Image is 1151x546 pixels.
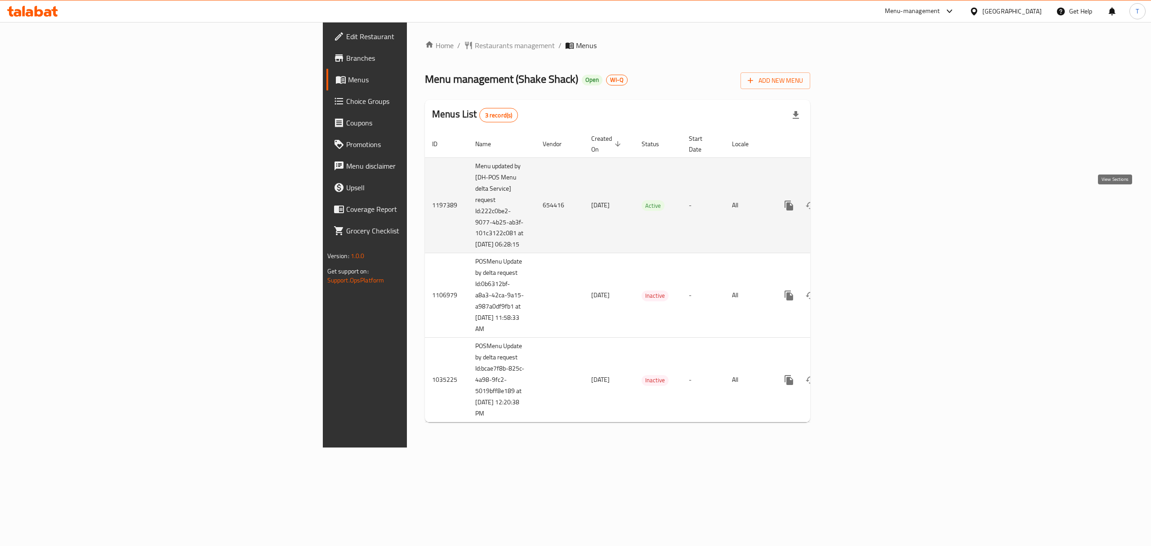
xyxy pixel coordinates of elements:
a: Coverage Report [326,198,515,220]
span: Choice Groups [346,96,508,107]
li: / [558,40,562,51]
span: Locale [732,139,760,149]
div: Export file [785,104,807,126]
a: Grocery Checklist [326,220,515,242]
nav: breadcrumb [425,40,810,51]
a: Choice Groups [326,90,515,112]
span: 1.0.0 [351,250,365,262]
a: Coupons [326,112,515,134]
span: T [1136,6,1139,16]
span: Inactive [642,375,669,385]
button: more [778,195,800,216]
button: Change Status [800,195,821,216]
td: - [682,157,725,253]
span: Created On [591,133,624,155]
span: Upsell [346,182,508,193]
span: Name [475,139,503,149]
td: 654416 [535,157,584,253]
div: [GEOGRAPHIC_DATA] [982,6,1042,16]
a: Menus [326,69,515,90]
div: Inactive [642,375,669,386]
span: [DATE] [591,199,610,211]
a: Menu disclaimer [326,155,515,177]
span: Get support on: [327,265,369,277]
th: Actions [771,130,872,158]
td: All [725,338,771,422]
td: All [725,157,771,253]
span: Version: [327,250,349,262]
button: more [778,369,800,391]
span: Active [642,201,665,211]
button: Change Status [800,369,821,391]
td: - [682,338,725,422]
a: Branches [326,47,515,69]
span: Menus [348,74,508,85]
span: Branches [346,53,508,63]
button: more [778,285,800,306]
span: [DATE] [591,374,610,385]
td: All [725,253,771,338]
span: 3 record(s) [480,111,518,120]
div: Open [582,75,602,85]
a: Edit Restaurant [326,26,515,47]
span: Grocery Checklist [346,225,508,236]
span: Edit Restaurant [346,31,508,42]
span: ID [432,139,449,149]
span: Menus [576,40,597,51]
span: Promotions [346,139,508,150]
span: Coverage Report [346,204,508,215]
div: Menu-management [885,6,940,17]
span: Menu disclaimer [346,161,508,171]
span: [DATE] [591,289,610,301]
span: Inactive [642,291,669,301]
span: Add New Menu [748,75,803,86]
span: Vendor [543,139,573,149]
a: Promotions [326,134,515,155]
span: Start Date [689,133,714,155]
div: Total records count [479,108,518,122]
td: - [682,253,725,338]
div: Active [642,200,665,211]
span: Open [582,76,602,84]
button: Change Status [800,285,821,306]
span: WI-Q [607,76,627,84]
a: Support.OpsPlatform [327,274,384,286]
span: Coupons [346,117,508,128]
table: enhanced table [425,130,872,423]
button: Add New Menu [741,72,810,89]
a: Upsell [326,177,515,198]
span: Status [642,139,671,149]
h2: Menus List [432,107,518,122]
